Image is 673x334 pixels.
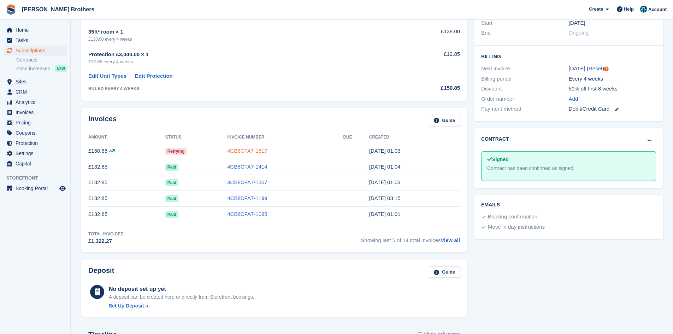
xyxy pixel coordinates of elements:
[88,237,124,245] div: £1,322.27
[369,179,401,185] time: 2025-06-29 00:03:03 UTC
[391,24,460,46] td: £138.00
[569,19,585,27] time: 2024-10-20 00:00:00 UTC
[16,148,58,158] span: Settings
[19,4,97,15] a: [PERSON_NAME] Brothers
[165,211,178,218] span: Paid
[6,4,16,15] img: stora-icon-8386f47178a22dfd0bd8f6a31ec36ba5ce8667c1dd55bd0f319d3a0aa187defe.svg
[88,206,165,222] td: £132.85
[481,135,509,143] h2: Contract
[569,95,578,103] a: Add
[4,97,67,107] a: menu
[109,293,254,301] p: A deposit can be created here or directly from Storefront bookings.
[569,75,656,83] div: Every 4 weeks
[88,143,165,159] td: £150.85
[4,35,67,45] a: menu
[227,148,267,154] a: 4CB8CFA7-1517
[648,6,667,13] span: Account
[16,35,58,45] span: Tasks
[4,77,67,87] a: menu
[16,107,58,117] span: Invoices
[4,46,67,55] a: menu
[589,65,602,71] a: Reset
[369,148,401,154] time: 2025-08-24 00:03:58 UTC
[88,51,391,59] div: Protection £3,000.00 × 1
[16,87,58,97] span: CRM
[4,107,67,117] a: menu
[55,65,67,72] div: NEW
[640,6,647,13] img: Helen Eldridge
[88,72,126,80] a: Edit Unit Types
[16,159,58,169] span: Capital
[165,148,187,155] span: Retrying
[88,36,391,42] div: £138.00 every 4 weeks
[481,202,656,208] h2: Emails
[488,223,545,232] div: Move in day instructions
[481,105,568,113] div: Payment method
[88,191,165,206] td: £132.85
[88,58,391,65] div: £12.85 every 4 weeks
[369,195,401,201] time: 2025-06-01 02:15:30 UTC
[4,159,67,169] a: menu
[6,175,70,182] span: Storefront
[58,184,67,193] a: Preview store
[16,65,50,72] span: Price increases
[624,6,634,13] span: Help
[4,87,67,97] a: menu
[227,164,267,170] a: 4CB8CFA7-1414
[481,85,568,93] div: Discount
[88,175,165,191] td: £132.85
[109,302,254,310] a: Set Up Deposit
[487,156,650,163] div: Signed
[391,84,460,92] div: £150.85
[589,6,603,13] span: Create
[481,29,568,37] div: End
[88,231,124,237] div: Total Invoiced
[4,128,67,138] a: menu
[165,132,228,143] th: Status
[227,195,267,201] a: 4CB8CFA7-1199
[16,77,58,87] span: Sites
[429,266,460,278] a: Guide
[4,148,67,158] a: menu
[88,132,165,143] th: Amount
[481,75,568,83] div: Billing period
[165,179,178,186] span: Paid
[227,179,267,185] a: 4CB8CFA7-1307
[88,159,165,175] td: £132.85
[343,132,369,143] th: Due
[369,164,401,170] time: 2025-07-27 00:04:33 UTC
[109,302,144,310] div: Set Up Deposit
[361,231,460,245] span: Showing last 5 of 14 total invoices
[441,237,460,243] a: View all
[481,19,568,27] div: Start
[16,57,67,63] a: Contracts
[16,128,58,138] span: Coupons
[481,65,568,73] div: Next invoice
[16,183,58,193] span: Booking Portal
[88,86,391,92] div: BILLED EVERY 4 WEEKS
[603,66,609,72] div: Tooltip anchor
[4,183,67,193] a: menu
[369,132,460,143] th: Created
[88,115,117,127] h2: Invoices
[487,165,650,172] div: Contract has been confirmed as signed.
[4,138,67,148] a: menu
[569,85,656,93] div: 50% off first 8 weeks
[88,28,391,36] div: 35ft² room × 1
[16,118,58,128] span: Pricing
[569,105,656,113] div: Debit/Credit Card
[569,65,656,73] div: [DATE] ( )
[88,266,114,278] h2: Deposit
[165,195,178,202] span: Paid
[481,95,568,103] div: Order number
[165,164,178,171] span: Paid
[429,115,460,127] a: Guide
[16,138,58,148] span: Protection
[4,25,67,35] a: menu
[109,285,254,293] div: No deposit set up yet
[135,72,173,80] a: Edit Protection
[227,211,267,217] a: 4CB8CFA7-1085
[16,65,67,72] a: Price increases NEW
[488,213,537,221] div: Booking confirmation
[16,25,58,35] span: Home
